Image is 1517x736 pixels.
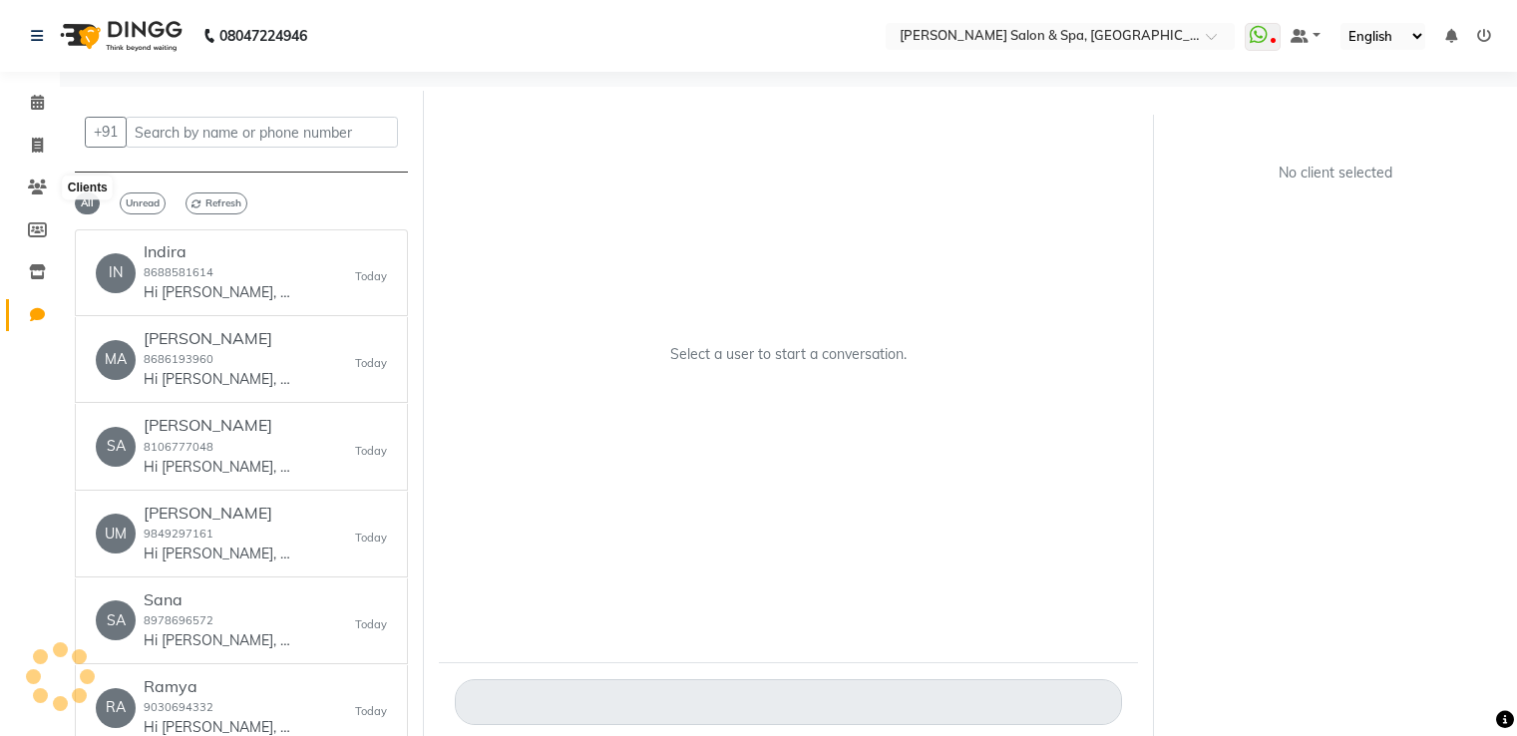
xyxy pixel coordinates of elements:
div: IN [96,253,136,293]
p: Hi [PERSON_NAME], 👋 Your payment at [PERSON_NAME] Salon & Spa is confirmed! 💰 Amount: 70 🧾 Receip... [144,282,293,303]
small: Today [355,268,387,285]
b: 08047224946 [219,8,307,64]
p: Hi [PERSON_NAME], 👋 Your payment at [PERSON_NAME] Salon & Spa is confirmed! 💰 Amount: 600 🧾 Recei... [144,457,293,478]
h6: [PERSON_NAME] [144,329,293,348]
small: 8688581614 [144,265,213,279]
img: logo [51,8,188,64]
small: Today [355,616,387,633]
h6: Indira [144,242,293,261]
small: 8106777048 [144,440,213,454]
h6: [PERSON_NAME] [144,416,293,435]
div: SA [96,600,136,640]
p: Hi [PERSON_NAME], 👋 Your payment at [PERSON_NAME] Salon & Spa is confirmed! 💰 Amount: 500 🧾 Recei... [144,544,293,564]
input: Search by name or phone number [126,117,398,148]
button: +91 [85,117,127,148]
div: UM [96,514,136,553]
div: RA [96,688,136,728]
small: Today [355,355,387,372]
small: 9849297161 [144,527,213,541]
h6: Ramya [144,677,293,696]
span: Refresh [186,192,247,214]
span: Unread [120,192,166,214]
small: Today [355,443,387,460]
small: 8978696572 [144,613,213,627]
p: Hi [PERSON_NAME], 👋 Your payment at [PERSON_NAME] Salon & Spa is confirmed! 💰 Amount: 60 🧾 Receip... [144,369,293,390]
div: MA [96,340,136,380]
div: Clients [63,177,113,200]
p: Hi [PERSON_NAME], 👋 Your payment at [PERSON_NAME] Salon & Spa is confirmed! 💰 Amount: 3100 🧾 Rece... [144,630,293,651]
p: Select a user to start a conversation. [670,344,907,365]
div: SA [96,427,136,467]
div: No client selected [1217,163,1454,184]
h6: [PERSON_NAME] [144,504,293,523]
small: Today [355,530,387,547]
h6: Sana [144,590,293,609]
small: Today [355,703,387,720]
small: 9030694332 [144,700,213,714]
small: 8686193960 [144,352,213,366]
